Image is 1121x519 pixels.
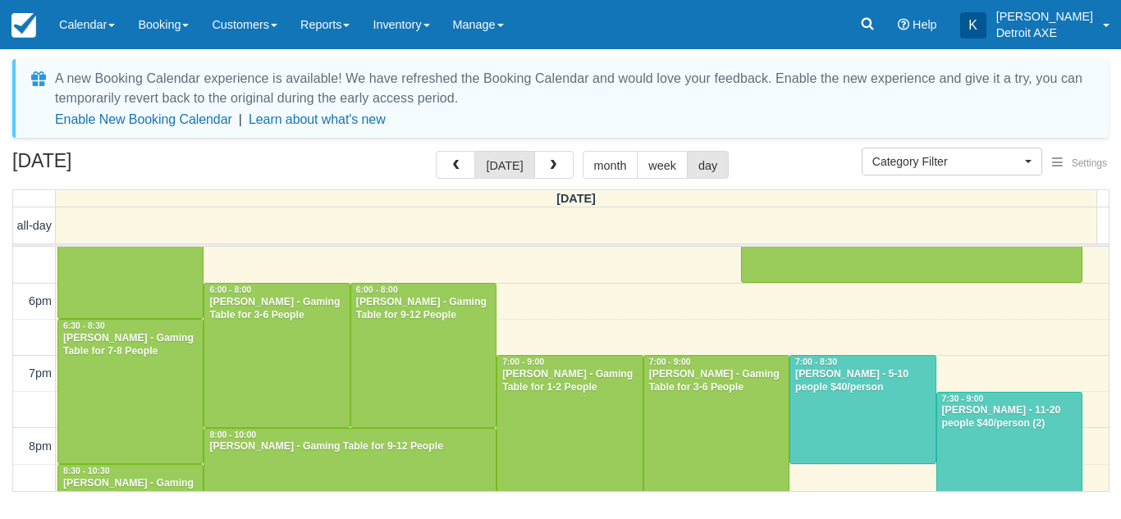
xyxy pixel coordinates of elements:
[996,8,1093,25] p: [PERSON_NAME]
[63,321,105,330] span: 6:30 - 8:30
[936,392,1082,501] a: 7:30 - 9:00[PERSON_NAME] - 11-20 people $40/person (2)
[960,12,986,39] div: K
[355,296,492,322] div: [PERSON_NAME] - Gaming Table for 9-12 People
[29,294,52,307] span: 6pm
[795,357,837,366] span: 7:00 - 8:30
[637,151,688,179] button: week
[55,69,1089,108] div: A new Booking Calendar experience is available! We have refreshed the Booking Calendar and would ...
[502,357,544,366] span: 7:00 - 9:00
[913,18,937,31] span: Help
[872,153,1021,170] span: Category Filter
[249,112,386,126] a: Learn about what's new
[496,355,643,500] a: 7:00 - 9:00[PERSON_NAME] - Gaming Table for 1-2 People
[57,319,204,464] a: 6:30 - 8:30[PERSON_NAME] - Gaming Table for 7-8 People
[1042,152,1117,175] button: Settings
[1072,157,1107,169] span: Settings
[687,151,729,179] button: day
[794,368,931,394] div: [PERSON_NAME] - 5-10 people $40/person
[209,430,256,439] span: 8:00 - 10:00
[898,19,909,30] i: Help
[209,285,251,294] span: 6:00 - 8:00
[208,440,492,453] div: [PERSON_NAME] - Gaming Table for 9-12 People
[862,148,1042,175] button: Category Filter
[17,219,52,232] span: all-day
[29,366,52,380] span: 7pm
[996,25,1093,41] p: Detroit AXE
[204,283,350,428] a: 6:00 - 8:00[PERSON_NAME] - Gaming Table for 3-6 People
[239,112,242,126] span: |
[648,368,785,394] div: [PERSON_NAME] - Gaming Table for 3-6 People
[208,296,345,322] div: [PERSON_NAME] - Gaming Table for 3-6 People
[942,394,984,403] span: 7:30 - 9:00
[356,285,398,294] span: 6:00 - 8:00
[941,404,1078,430] div: [PERSON_NAME] - 11-20 people $40/person (2)
[11,13,36,38] img: checkfront-main-nav-mini-logo.png
[12,151,220,181] h2: [DATE]
[583,151,638,179] button: month
[29,439,52,453] span: 8pm
[350,283,496,428] a: 6:00 - 8:00[PERSON_NAME] - Gaming Table for 9-12 People
[649,357,691,366] span: 7:00 - 9:00
[55,112,232,128] button: Enable New Booking Calendar
[556,192,596,205] span: [DATE]
[643,355,789,500] a: 7:00 - 9:00[PERSON_NAME] - Gaming Table for 3-6 People
[789,355,936,464] a: 7:00 - 8:30[PERSON_NAME] - 5-10 people $40/person
[62,332,199,358] div: [PERSON_NAME] - Gaming Table for 7-8 People
[474,151,534,179] button: [DATE]
[62,477,199,503] div: [PERSON_NAME] - Gaming Table for 3-6 People
[501,368,638,394] div: [PERSON_NAME] - Gaming Table for 1-2 People
[63,467,110,476] span: 8:30 - 10:30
